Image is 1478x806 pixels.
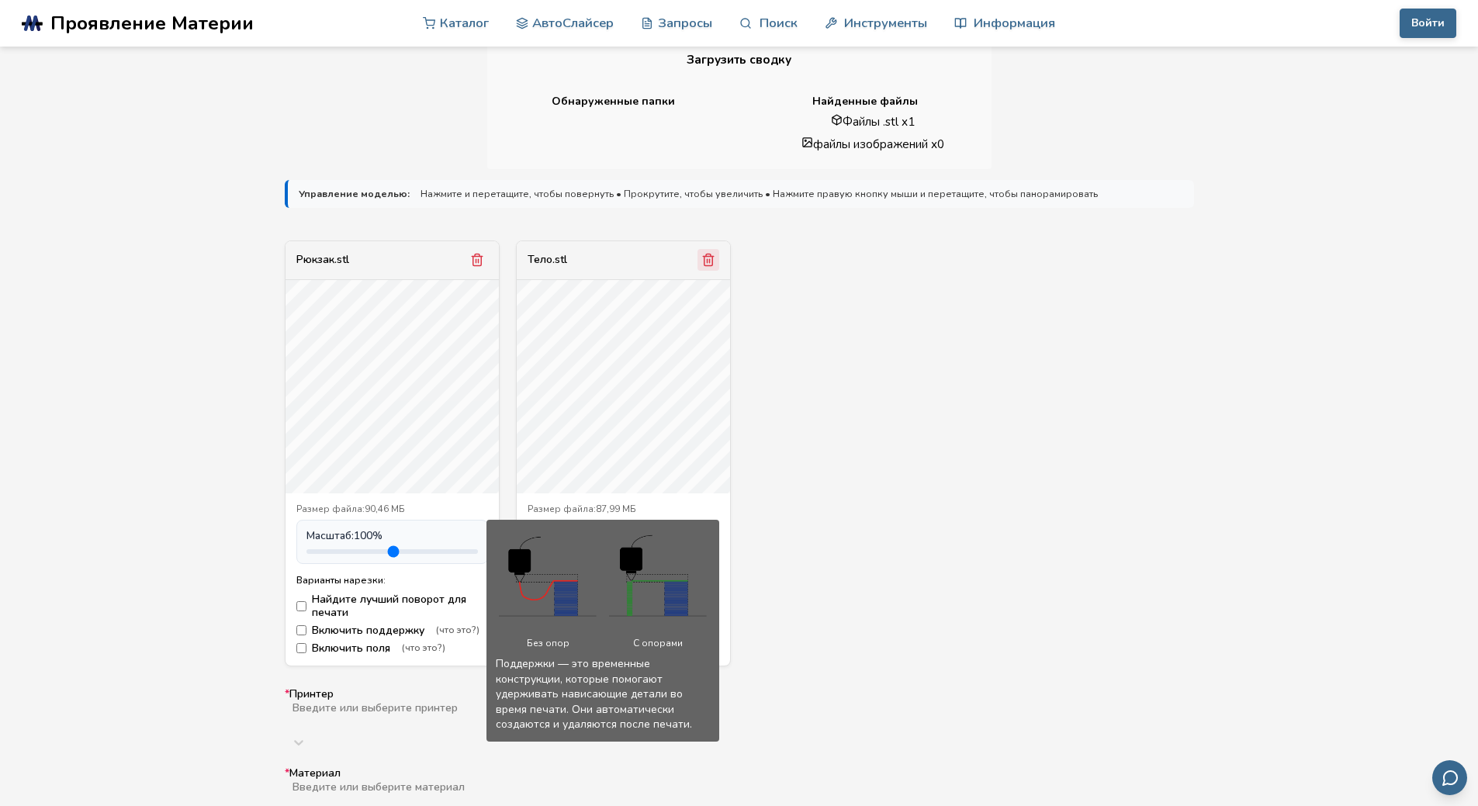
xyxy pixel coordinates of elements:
button: Войти [1400,9,1456,38]
font: Поддержки — это временные конструкции, которые помогают удерживать нависающие детали во время печ... [496,656,692,732]
font: Управление моделью: [299,187,410,200]
font: % [372,528,382,543]
font: Найденные файлы [812,94,918,109]
font: Принтер [289,687,334,701]
font: 0 [937,136,944,152]
font: Варианты нарезки: [296,573,386,586]
font: Включить поля [312,641,390,656]
font: Файлы .stl x [843,113,908,130]
font: 1 [908,113,915,130]
font: Инструменты [844,14,927,32]
font: Введите или выберите принтер [292,700,458,715]
input: *МатериалВведите или выберите материал [291,794,760,806]
font: Введите или выберите материал [292,780,465,794]
font: Запросы [658,14,712,32]
img: Без опор [496,529,600,633]
font: файлы изображений x [813,136,937,152]
font: Материал [289,766,341,780]
font: Поиск [760,14,798,32]
font: 87,99 МБ [596,503,636,515]
font: 90,46 МБ [365,503,405,515]
font: (что это?) [402,642,445,654]
font: Войти [1411,16,1445,30]
input: *ПринтерВведите или выберите принтер [291,714,764,727]
button: Удалить модель [697,249,719,271]
font: Тело.stl [528,252,567,267]
font: Проявление Материи [50,10,254,36]
button: Отправить отзыв по электронной почте [1432,760,1467,795]
font: 100 [354,528,372,543]
font: Без опор [527,637,569,649]
font: Каталог [440,14,489,32]
font: Рюкзак.stl [296,252,349,267]
font: Загрузить сводку [687,51,791,67]
input: Найдите лучший поворот для печати [296,601,306,611]
input: Включить поддержку(что это?) [296,625,306,635]
button: Удалить модель [466,249,488,271]
font: Размер файла: [296,503,365,515]
font: С опорами [633,637,683,649]
img: С опорами [606,529,710,633]
font: Нажмите и перетащите, чтобы повернуть • Прокрутите, чтобы увеличить • Нажмите правую кнопку мыши ... [421,187,1098,200]
font: Размер файла: [528,503,596,515]
font: Включить поддержку [312,623,424,638]
font: Информация [974,14,1055,32]
input: Включить поля(что это?) [296,643,306,653]
font: (что это?) [436,624,479,636]
font: Масштаб: [306,528,354,543]
font: Обнаруженные папки [552,94,675,109]
font: АвтоСлайсер [532,14,614,32]
font: Найдите лучший поворот для печати [312,592,466,619]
